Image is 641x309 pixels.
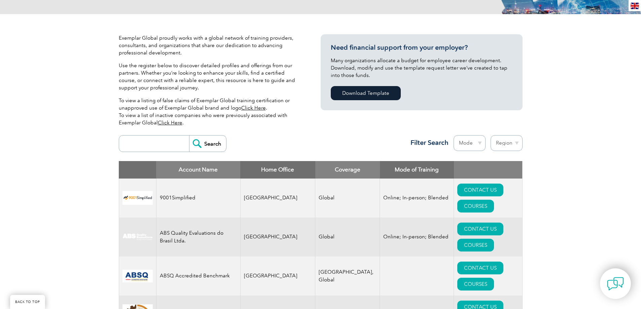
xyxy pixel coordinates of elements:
a: CONTACT US [457,184,503,196]
a: CONTACT US [457,223,503,235]
a: Download Template [331,86,401,100]
img: cc24547b-a6e0-e911-a812-000d3a795b83-logo.png [122,270,153,282]
a: BACK TO TOP [10,295,45,309]
p: Exemplar Global proudly works with a global network of training providers, consultants, and organ... [119,34,300,56]
p: Use the register below to discover detailed profiles and offerings from our partners. Whether you... [119,62,300,91]
a: Click Here [241,105,266,111]
th: Home Office: activate to sort column ascending [240,161,315,179]
td: [GEOGRAPHIC_DATA], Global [315,257,380,296]
img: en [631,3,639,9]
td: Global [315,218,380,257]
td: Global [315,179,380,218]
input: Search [189,136,226,152]
h3: Need financial support from your employer? [331,43,512,52]
a: CONTACT US [457,262,503,274]
a: Click Here [158,120,182,126]
td: ABS Quality Evaluations do Brasil Ltda. [156,218,240,257]
img: 37c9c059-616f-eb11-a812-002248153038-logo.png [122,191,153,205]
td: Online; In-person; Blended [380,218,454,257]
img: contact-chat.png [607,275,624,292]
a: COURSES [457,239,494,252]
a: COURSES [457,278,494,291]
td: ABSQ Accredited Benchmark [156,257,240,296]
th: : activate to sort column ascending [454,161,522,179]
td: [GEOGRAPHIC_DATA] [240,179,315,218]
td: [GEOGRAPHIC_DATA] [240,257,315,296]
th: Account Name: activate to sort column descending [156,161,240,179]
img: c92924ac-d9bc-ea11-a814-000d3a79823d-logo.jpg [122,233,153,241]
p: To view a listing of false claims of Exemplar Global training certification or unapproved use of ... [119,97,300,126]
td: 9001Simplified [156,179,240,218]
td: Online; In-person; Blended [380,179,454,218]
td: [GEOGRAPHIC_DATA] [240,218,315,257]
p: Many organizations allocate a budget for employee career development. Download, modify and use th... [331,57,512,79]
th: Mode of Training: activate to sort column ascending [380,161,454,179]
th: Coverage: activate to sort column ascending [315,161,380,179]
a: COURSES [457,200,494,213]
h3: Filter Search [406,139,449,147]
